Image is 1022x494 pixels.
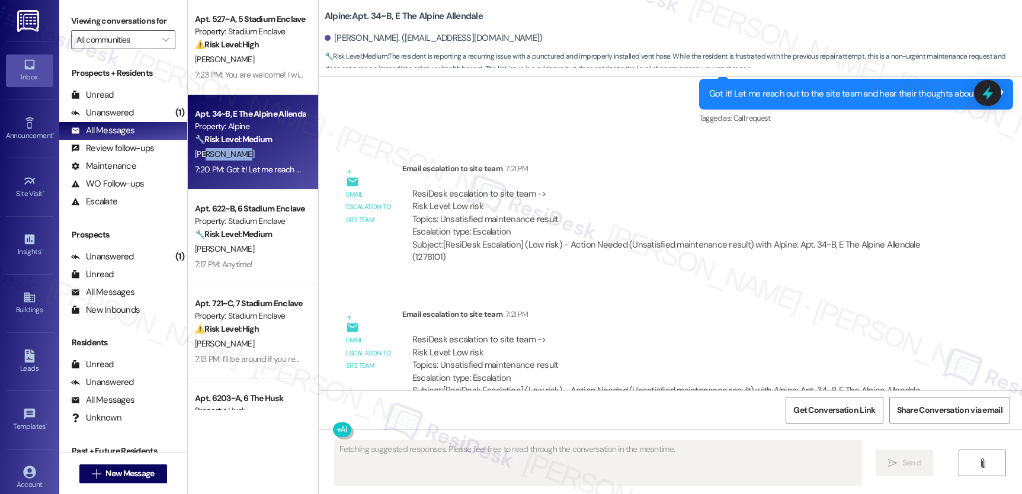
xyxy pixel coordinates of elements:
button: Get Conversation Link [786,397,883,424]
span: Get Conversation Link [793,404,875,416]
div: WO Follow-ups [71,178,144,190]
a: Buildings [6,287,53,319]
img: ResiDesk Logo [17,10,41,32]
div: All Messages [71,124,134,137]
a: Leads [6,346,53,378]
strong: 🔧 Risk Level: Medium [195,229,272,239]
span: • [46,421,47,429]
div: Unread [71,358,114,371]
div: ResiDesk escalation to site team -> Risk Level: Low risk Topics: Unsatisfied maintenance result E... [412,188,941,239]
span: • [43,188,44,196]
div: (1) [172,104,187,122]
div: Property: Stadium Enclave [195,25,305,38]
div: Apt. 622~B, 6 Stadium Enclave [195,203,305,215]
div: Subject: [ResiDesk Escalation] (Low risk) - Action Needed (Unsatisfied maintenance result) with A... [412,239,941,264]
span: [PERSON_NAME] [195,54,254,65]
div: Apt. 527~A, 5 Stadium Enclave [195,13,305,25]
a: Templates • [6,404,53,436]
span: [PERSON_NAME] [195,243,254,254]
div: Property: Stadium Enclave [195,310,305,322]
div: (1) [172,248,187,266]
div: Unknown [71,412,121,424]
a: Account [6,462,53,494]
div: Email escalation to site team [346,188,392,226]
div: Email escalation to site team [346,334,392,372]
div: 7:21 PM [502,308,528,320]
textarea: Fetching suggested responses. Please feel free to read through the conversation in the meantime. [335,441,861,485]
div: Residents [59,336,187,349]
div: Prospects [59,229,187,241]
i:  [92,469,101,479]
div: Subject: [ResiDesk Escalation] (Low risk) - Action Needed (Unsatisfied maintenance result) with A... [412,384,941,410]
div: Unanswered [71,107,134,119]
div: 7:17 PM: Anytime! [195,259,252,270]
div: All Messages [71,394,134,406]
span: • [41,246,43,254]
div: 7:13 PM: I’ll be around if you require any further help. [195,354,371,364]
i:  [978,458,987,468]
div: Review follow-ups [71,142,154,155]
div: Property: Stadium Enclave [195,215,305,227]
a: Site Visit • [6,171,53,203]
span: • [53,130,55,138]
button: Share Conversation via email [889,397,1010,424]
div: Property: Alpine [195,120,305,133]
div: Escalate [71,195,117,208]
span: Send [902,457,921,469]
span: New Message [105,467,154,480]
div: Email escalation to site team [402,162,951,179]
strong: ⚠️ Risk Level: High [195,323,259,334]
a: Insights • [6,229,53,261]
div: [PERSON_NAME]. ([EMAIL_ADDRESS][DOMAIN_NAME]) [325,32,543,44]
i:  [888,458,897,468]
div: 7:23 PM: You are welcome! I will follow up with you soon. [195,69,385,80]
input: All communities [76,30,156,49]
span: : The resident is reporting a recurring issue with a punctured and improperly installed vent hose... [325,50,1022,76]
span: Call request [733,113,771,123]
a: Inbox [6,54,53,86]
div: Email escalation to site team [402,308,951,325]
div: Unanswered [71,251,134,263]
strong: ⚠️ Risk Level: High [195,39,259,50]
div: Unanswered [71,376,134,389]
span: [PERSON_NAME] [195,149,254,159]
div: Apt. 34~B, E The Alpine Allendale [195,108,305,120]
div: Apt. 721~C, 7 Stadium Enclave [195,297,305,310]
div: Property: Husk [195,405,305,417]
button: Send [876,450,933,476]
div: Unread [71,89,114,101]
i:  [162,35,169,44]
button: New Message [79,464,167,483]
label: Viewing conversations for [71,12,175,30]
div: Tagged as: [699,110,1013,127]
div: New Inbounds [71,304,140,316]
b: Alpine: Apt. 34~B, E The Alpine Allendale [325,10,483,23]
div: Got it! Let me reach out to the site team and hear their thoughts about this. [709,88,994,100]
div: Prospects + Residents [59,67,187,79]
span: [PERSON_NAME] [195,338,254,349]
div: ResiDesk escalation to site team -> Risk Level: Low risk Topics: Unsatisfied maintenance result E... [412,333,941,384]
strong: 🔧 Risk Level: Medium [325,52,387,61]
span: Share Conversation via email [897,404,1002,416]
div: Past + Future Residents [59,445,187,457]
div: All Messages [71,286,134,299]
div: Unread [71,268,114,281]
div: Maintenance [71,160,136,172]
div: 7:21 PM [502,162,528,175]
strong: 🔧 Risk Level: Medium [195,134,272,145]
div: Apt. 6203~A, 6 The Husk [195,392,305,405]
div: 7:20 PM: Got it! Let me reach out to the site team and hear their thoughts about this. [195,164,483,175]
